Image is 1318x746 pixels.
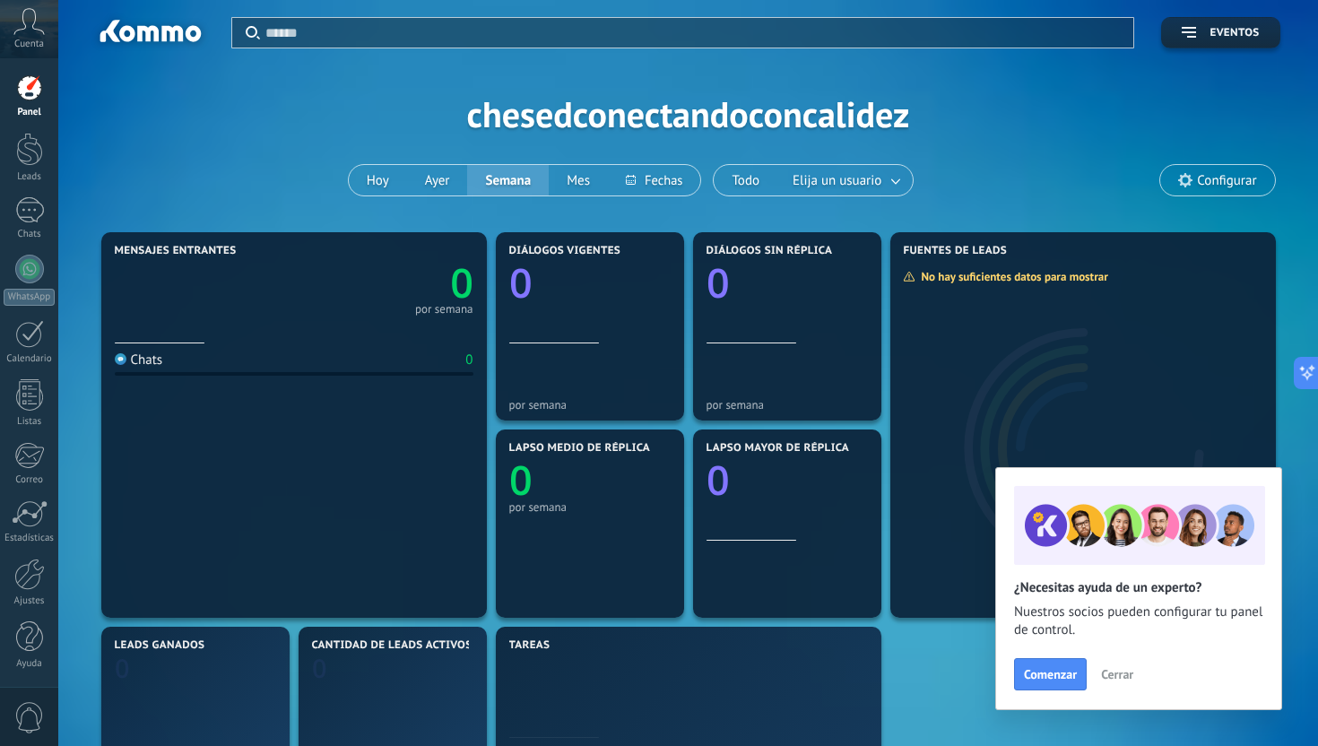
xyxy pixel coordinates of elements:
[465,351,473,369] div: 0
[1161,17,1279,48] button: Eventos
[509,442,651,455] span: Lapso medio de réplica
[407,165,468,195] button: Ayer
[4,658,56,670] div: Ayuda
[4,353,56,365] div: Calendario
[509,500,671,514] div: por semana
[4,533,56,544] div: Estadísticas
[312,651,327,686] text: 0
[115,351,163,369] div: Chats
[115,639,205,652] span: Leads ganados
[4,229,56,240] div: Chats
[707,256,730,310] text: 0
[1101,668,1133,681] span: Cerrar
[115,245,237,257] span: Mensajes entrantes
[1014,603,1263,639] span: Nuestros socios pueden configurar tu panel de control.
[1014,579,1263,596] h2: ¿Necesitas ayuda de un experto?
[4,416,56,428] div: Listas
[549,165,608,195] button: Mes
[608,165,700,195] button: Fechas
[1024,668,1077,681] span: Comenzar
[115,651,130,686] text: 0
[4,171,56,183] div: Leads
[789,169,885,193] span: Elija un usuario
[707,453,730,507] text: 0
[707,398,868,412] div: por semana
[509,245,621,257] span: Diálogos vigentes
[1197,173,1256,188] span: Configurar
[115,353,126,365] img: Chats
[707,442,849,455] span: Lapso mayor de réplica
[1093,661,1141,688] button: Cerrar
[467,165,549,195] button: Semana
[312,639,473,652] span: Cantidad de leads activos
[904,245,1008,257] span: Fuentes de leads
[1210,27,1259,39] span: Eventos
[714,165,777,195] button: Todo
[509,398,671,412] div: por semana
[349,165,407,195] button: Hoy
[415,305,473,314] div: por semana
[903,269,1121,284] div: No hay suficientes datos para mostrar
[509,256,533,310] text: 0
[4,474,56,486] div: Correo
[1014,658,1087,690] button: Comenzar
[14,39,44,50] span: Cuenta
[777,165,913,195] button: Elija un usuario
[4,107,56,118] div: Panel
[509,453,533,507] text: 0
[509,639,551,652] span: Tareas
[450,256,473,310] text: 0
[707,245,833,257] span: Diálogos sin réplica
[4,289,55,306] div: WhatsApp
[4,595,56,607] div: Ajustes
[294,256,473,310] a: 0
